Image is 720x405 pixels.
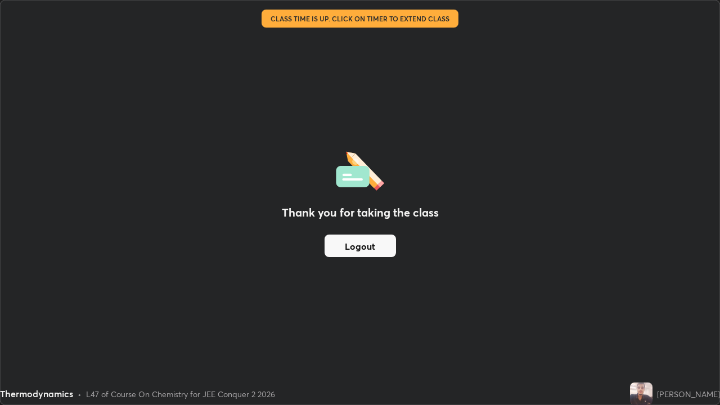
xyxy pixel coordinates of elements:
[282,204,439,221] h2: Thank you for taking the class
[336,148,384,191] img: offlineFeedback.1438e8b3.svg
[78,388,82,400] div: •
[86,388,275,400] div: L47 of Course On Chemistry for JEE Conquer 2 2026
[325,235,396,257] button: Logout
[657,388,720,400] div: [PERSON_NAME]
[630,382,652,405] img: 73469f3a0533488fa98b30d297c2c94e.jpg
